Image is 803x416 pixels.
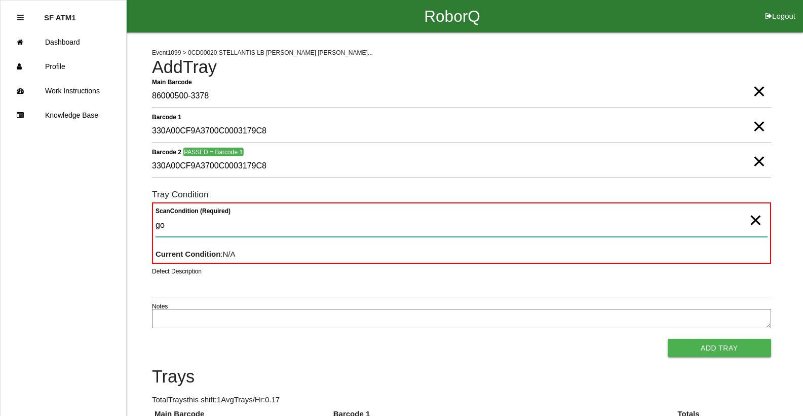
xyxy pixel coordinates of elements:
[156,207,231,215] b: Scan Condition (Required)
[1,54,126,79] a: Profile
[152,78,192,85] b: Main Barcode
[752,106,766,126] span: Clear Input
[152,49,373,56] span: Event 1099 > 0CD00020 STELLANTIS LB [PERSON_NAME] [PERSON_NAME]...
[152,85,771,108] input: Required
[1,30,126,54] a: Dashboard
[152,113,181,120] b: Barcode 1
[752,141,766,161] span: Clear Input
[156,250,220,258] b: Current Condition
[152,302,168,311] label: Notes
[152,267,202,276] label: Defect Description
[156,250,236,258] span: : N/A
[668,339,771,357] button: Add Tray
[152,190,771,199] h6: Tray Condition
[183,148,243,156] span: PASSED = Barcode 1
[1,79,126,103] a: Work Instructions
[152,58,771,77] h4: Add Tray
[1,103,126,127] a: Knowledge Base
[749,200,762,220] span: Clear Input
[44,6,76,22] p: SF ATM1
[17,6,24,30] div: Close
[152,148,181,155] b: Barcode 2
[152,394,771,406] p: Total Trays this shift: 1 Avg Trays /Hr: 0.17
[152,367,771,387] h4: Trays
[752,71,766,91] span: Clear Input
